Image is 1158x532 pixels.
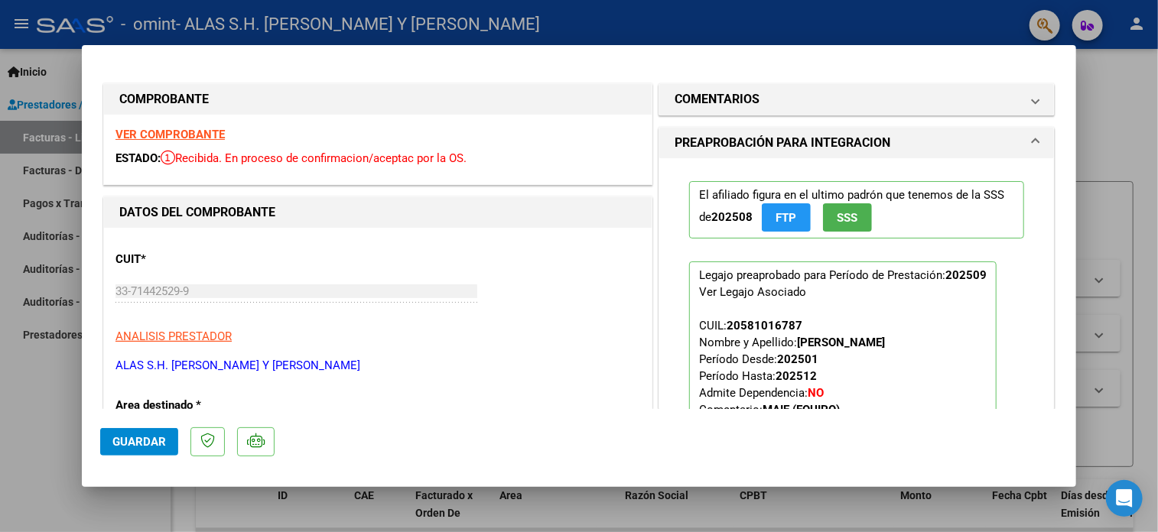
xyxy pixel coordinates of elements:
p: Area destinado * [115,397,273,414]
button: Guardar [100,428,178,456]
h1: PREAPROBACIÓN PARA INTEGRACION [675,134,890,152]
div: PREAPROBACIÓN PARA INTEGRACION [659,158,1054,500]
strong: 202512 [776,369,817,383]
p: ALAS S.H. [PERSON_NAME] Y [PERSON_NAME] [115,357,640,375]
span: ANALISIS PRESTADOR [115,329,232,343]
div: Open Intercom Messenger [1106,480,1143,517]
a: VER COMPROBANTE [115,128,225,141]
mat-expansion-panel-header: COMENTARIOS [659,84,1054,115]
h1: COMENTARIOS [675,90,760,109]
button: SSS [823,203,872,232]
strong: MAIE (EQUIPO) [763,403,840,417]
span: SSS [838,211,858,225]
span: CUIL: Nombre y Apellido: Período Desde: Período Hasta: Admite Dependencia: [699,319,885,417]
strong: NO [808,386,824,400]
strong: COMPROBANTE [119,92,209,106]
div: Ver Legajo Asociado [699,284,806,300]
span: Guardar [112,435,166,449]
strong: 202501 [777,352,818,366]
span: ESTADO: [115,151,161,165]
strong: 202508 [711,210,753,224]
button: FTP [762,203,811,232]
span: Recibida. En proceso de confirmacion/aceptac por la OS. [161,151,467,165]
span: Comentario: [699,403,840,417]
mat-expansion-panel-header: PREAPROBACIÓN PARA INTEGRACION [659,128,1054,158]
p: Legajo preaprobado para Período de Prestación: [689,261,997,465]
strong: [PERSON_NAME] [797,336,885,349]
span: FTP [776,211,797,225]
p: El afiliado figura en el ultimo padrón que tenemos de la SSS de [689,181,1024,238]
p: CUIT [115,251,273,268]
strong: 202509 [945,268,987,282]
strong: DATOS DEL COMPROBANTE [119,205,275,219]
div: 20581016787 [727,317,802,334]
